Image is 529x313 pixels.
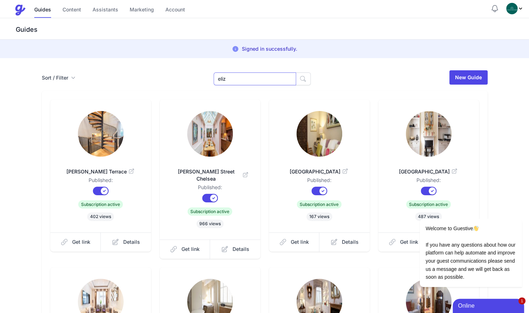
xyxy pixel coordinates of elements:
img: oovs19i4we9w73xo0bfpgswpi0cd [506,3,518,14]
a: Assistants [93,2,118,18]
a: Get link [50,232,101,252]
a: [GEOGRAPHIC_DATA] [390,160,468,177]
a: New Guide [449,70,488,85]
span: 167 views [306,212,332,221]
span: Subscription active [78,200,123,208]
img: hdmgvwaq8kfuacaafu0ghkkjd0oq [406,111,451,157]
input: Search Guides [214,72,296,85]
span: Get link [181,246,200,253]
div: Profile Menu [506,3,523,14]
a: Guides [34,2,51,18]
a: [PERSON_NAME] Terrace [62,160,140,177]
span: Details [233,246,249,253]
span: [GEOGRAPHIC_DATA] [280,168,358,175]
span: [PERSON_NAME] Terrace [62,168,140,175]
a: Get link [160,239,210,259]
a: Details [210,239,260,259]
span: Get link [291,238,309,246]
dd: Published: [62,177,140,187]
a: [GEOGRAPHIC_DATA] [280,160,358,177]
span: 966 views [196,219,224,228]
span: Subscription active [297,200,341,208]
span: Get link [72,238,90,246]
a: Account [165,2,185,18]
span: Details [342,238,359,246]
dd: Published: [390,177,468,187]
img: mtasz01fldrr9v8cnif9arsj44ov [78,111,124,157]
button: Notifications [490,4,499,13]
a: [PERSON_NAME] Street Chelsea [171,160,249,184]
img: Guestive Guides [14,4,26,16]
span: [PERSON_NAME] Street Chelsea [171,168,249,182]
span: [GEOGRAPHIC_DATA] [390,168,468,175]
h3: Guides [14,25,529,34]
a: Get link [378,232,429,252]
p: Signed in successfully. [242,45,297,52]
span: Details [123,238,140,246]
dd: Published: [171,184,249,194]
iframe: chat widget [397,155,525,295]
a: Details [319,232,370,252]
a: Get link [269,232,320,252]
img: wq8sw0j47qm6nw759ko380ndfzun [187,111,233,157]
a: Details [101,232,151,252]
dd: Published: [280,177,358,187]
span: Subscription active [188,207,232,216]
span: 402 views [87,212,114,221]
img: 9b5v0ir1hdq8hllsqeesm40py5rd [296,111,342,157]
iframe: chat widget [453,297,525,313]
a: Marketing [130,2,154,18]
button: Sort / Filter [42,74,75,81]
a: Content [63,2,81,18]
